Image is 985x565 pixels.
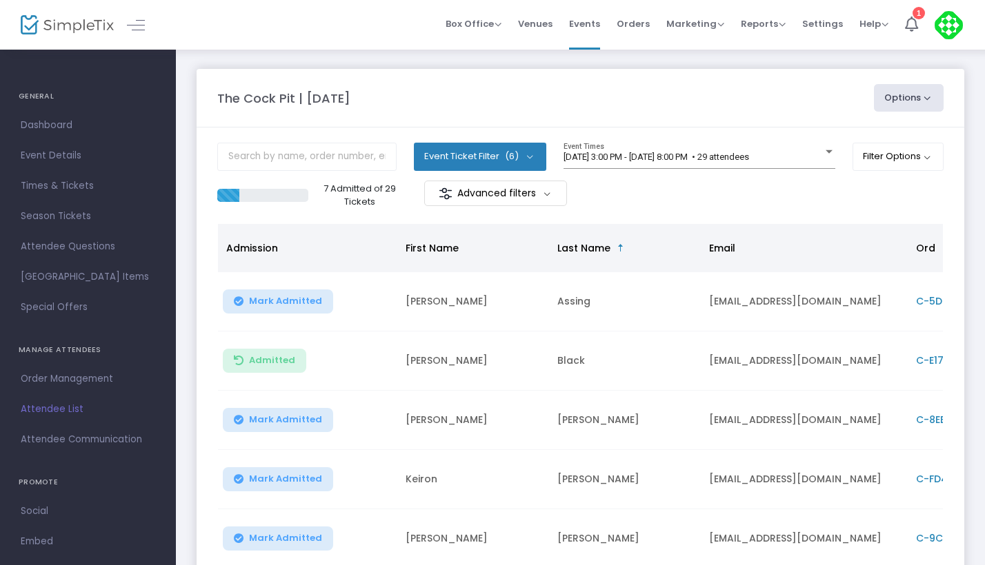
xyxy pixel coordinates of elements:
span: Event Details [21,147,155,165]
span: Season Tickets [21,207,155,225]
span: Email [709,241,735,255]
h4: MANAGE ATTENDEES [19,336,157,364]
span: Help [859,17,888,30]
span: Embed [21,533,155,551]
h4: PROMOTE [19,469,157,496]
td: Black [549,331,701,391]
span: Social [21,502,155,520]
button: Event Ticket Filter(6) [414,143,546,170]
span: First Name [406,241,459,255]
span: Reports [741,17,786,30]
td: [EMAIL_ADDRESS][DOMAIN_NAME] [701,450,908,509]
span: Admitted [249,355,295,366]
button: Options [874,84,944,112]
img: filter [439,187,452,201]
td: [PERSON_NAME] [549,391,701,450]
button: Admitted [223,349,306,373]
m-button: Advanced filters [424,181,567,206]
span: Attendee Questions [21,238,155,256]
td: Assing [549,272,701,331]
span: Sortable [615,243,626,254]
span: Attendee List [21,400,155,418]
p: 7 Admitted of 29 Tickets [314,182,406,209]
span: Times & Tickets [21,177,155,195]
td: [PERSON_NAME] [397,272,549,331]
div: 1 [913,7,925,19]
span: Attendee Communication [21,431,155,449]
h4: GENERAL [19,83,157,110]
span: Settings [802,6,843,41]
button: Mark Admitted [223,408,333,432]
td: [EMAIL_ADDRESS][DOMAIN_NAME] [701,331,908,391]
span: Order ID [916,241,958,255]
span: Orders [617,6,650,41]
td: [PERSON_NAME] [549,450,701,509]
span: Dashboard [21,116,155,134]
span: Mark Admitted [249,414,322,425]
span: [GEOGRAPHIC_DATA] Items [21,268,155,286]
button: Filter Options [853,143,944,170]
span: (6) [505,151,519,162]
span: Order Management [21,370,155,388]
span: Special Offers [21,298,155,316]
button: Mark Admitted [223,526,333,551]
td: [EMAIL_ADDRESS][DOMAIN_NAME] [701,272,908,331]
td: [PERSON_NAME] [397,391,549,450]
span: Venues [518,6,553,41]
span: Mark Admitted [249,296,322,307]
td: [EMAIL_ADDRESS][DOMAIN_NAME] [701,391,908,450]
button: Mark Admitted [223,467,333,491]
td: [PERSON_NAME] [397,331,549,391]
span: Events [569,6,600,41]
span: Mark Admitted [249,473,322,484]
span: [DATE] 3:00 PM - [DATE] 8:00 PM • 29 attendees [564,152,749,162]
span: Mark Admitted [249,533,322,544]
span: Admission [226,241,278,255]
m-panel-title: The Cock Pit | [DATE] [217,89,350,107]
span: Last Name [557,241,610,255]
span: Box Office [446,17,501,30]
button: Mark Admitted [223,289,333,314]
input: Search by name, order number, email, ip address [217,143,397,171]
td: Keiron [397,450,549,509]
span: Marketing [666,17,724,30]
